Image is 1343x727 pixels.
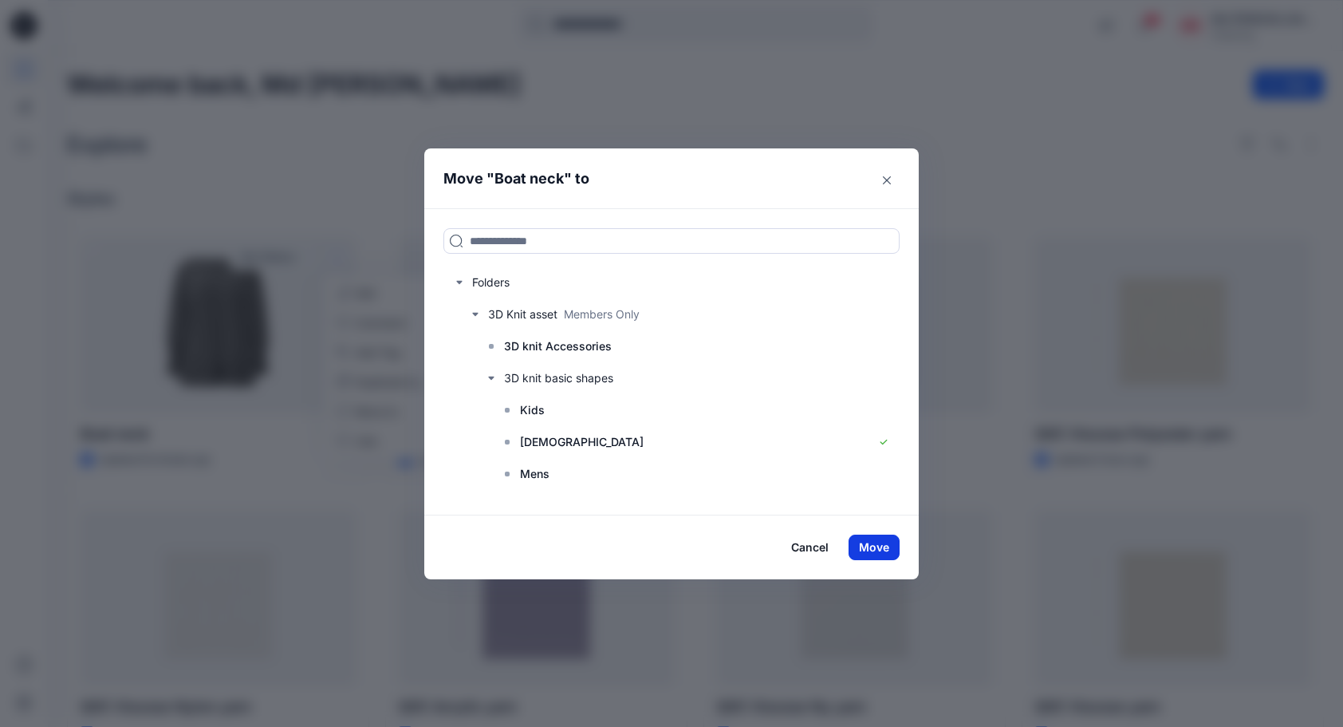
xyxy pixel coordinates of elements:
p: Kids [520,401,545,420]
p: Boat neck [494,168,564,190]
button: Cancel [781,535,839,560]
p: [DEMOGRAPHIC_DATA] [520,433,644,452]
button: Move [849,535,900,560]
header: Move " " to [424,148,894,209]
p: Mens [520,464,549,484]
p: 3D knit Accessories [504,337,612,356]
button: Close [874,168,900,193]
